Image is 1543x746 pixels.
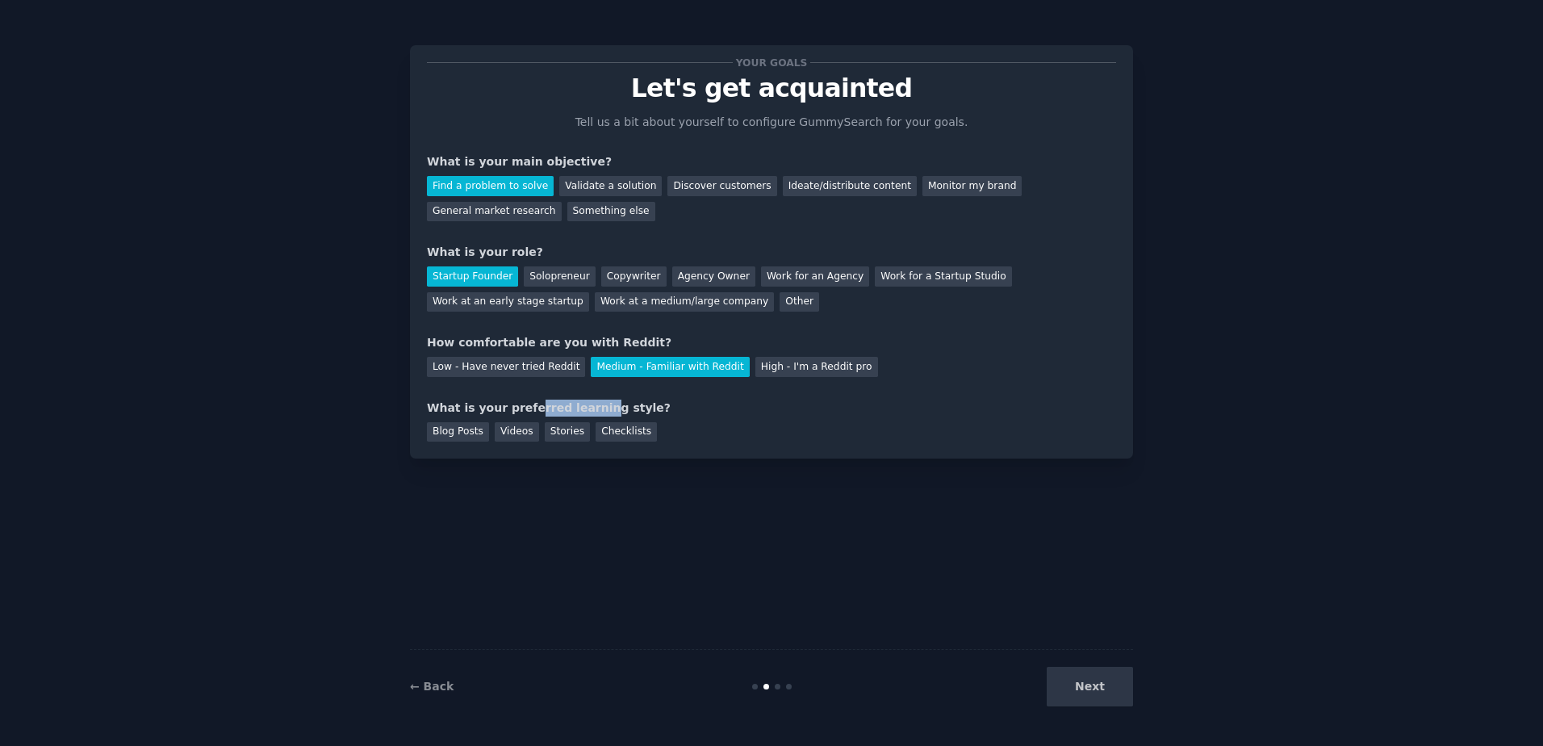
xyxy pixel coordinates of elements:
[524,266,595,287] div: Solopreneur
[780,292,819,312] div: Other
[427,357,585,377] div: Low - Have never tried Reddit
[733,54,810,71] span: Your goals
[875,266,1011,287] div: Work for a Startup Studio
[601,266,667,287] div: Copywriter
[672,266,755,287] div: Agency Owner
[427,176,554,196] div: Find a problem to solve
[427,400,1116,417] div: What is your preferred learning style?
[922,176,1022,196] div: Monitor my brand
[427,266,518,287] div: Startup Founder
[495,422,539,442] div: Videos
[427,202,562,222] div: General market research
[755,357,878,377] div: High - I'm a Reddit pro
[783,176,917,196] div: Ideate/distribute content
[761,266,869,287] div: Work for an Agency
[427,334,1116,351] div: How comfortable are you with Reddit?
[591,357,749,377] div: Medium - Familiar with Reddit
[596,422,657,442] div: Checklists
[667,176,776,196] div: Discover customers
[427,153,1116,170] div: What is your main objective?
[427,422,489,442] div: Blog Posts
[595,292,774,312] div: Work at a medium/large company
[427,74,1116,103] p: Let's get acquainted
[427,292,589,312] div: Work at an early stage startup
[427,244,1116,261] div: What is your role?
[545,422,590,442] div: Stories
[559,176,662,196] div: Validate a solution
[568,114,975,131] p: Tell us a bit about yourself to configure GummySearch for your goals.
[410,680,454,693] a: ← Back
[567,202,655,222] div: Something else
